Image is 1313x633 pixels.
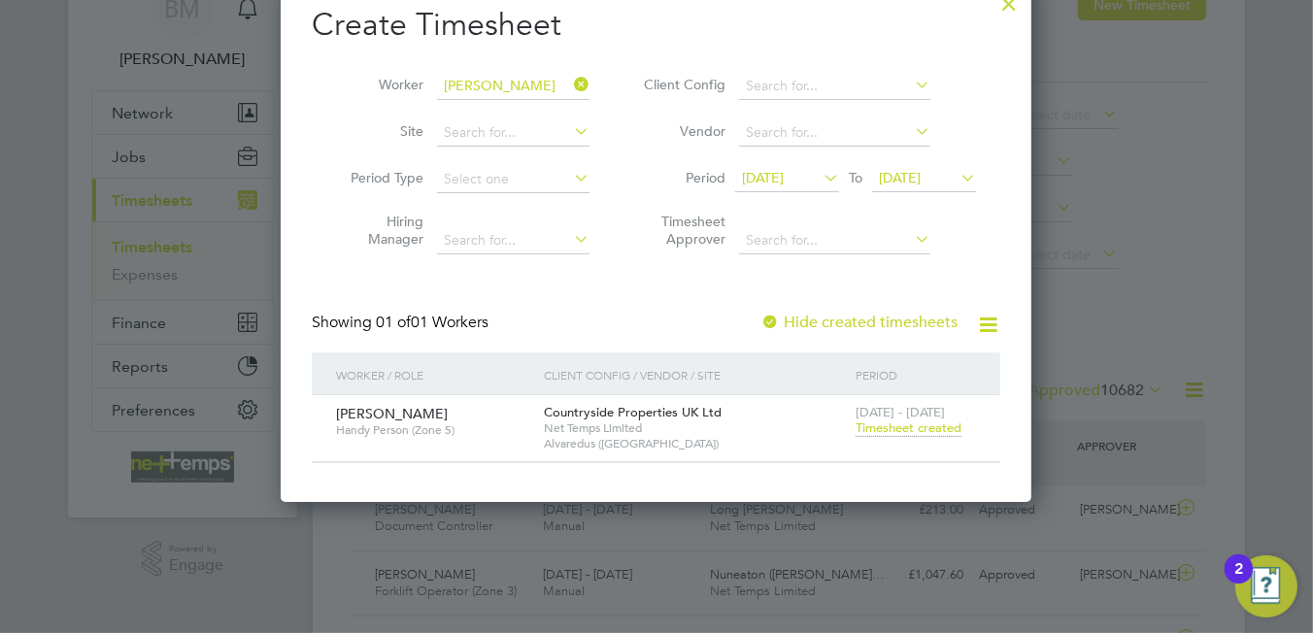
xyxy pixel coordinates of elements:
[336,76,423,93] label: Worker
[336,213,423,248] label: Hiring Manager
[638,122,725,140] label: Vendor
[336,405,448,422] span: [PERSON_NAME]
[437,227,589,254] input: Search for...
[331,352,539,397] div: Worker / Role
[739,227,930,254] input: Search for...
[1235,555,1297,617] button: Open Resource Center, 2 new notifications
[856,404,945,420] span: [DATE] - [DATE]
[336,122,423,140] label: Site
[336,422,529,438] span: Handy Person (Zone 5)
[739,119,930,147] input: Search for...
[376,313,488,332] span: 01 Workers
[742,169,784,186] span: [DATE]
[437,166,589,193] input: Select one
[739,73,930,100] input: Search for...
[843,165,868,190] span: To
[851,352,981,397] div: Period
[336,169,423,186] label: Period Type
[312,5,1000,46] h2: Create Timesheet
[638,213,725,248] label: Timesheet Approver
[437,119,589,147] input: Search for...
[544,420,846,436] span: Net Temps Limited
[879,169,921,186] span: [DATE]
[760,313,958,332] label: Hide created timesheets
[856,419,961,437] span: Timesheet created
[544,404,722,420] span: Countryside Properties UK Ltd
[376,313,411,332] span: 01 of
[437,73,589,100] input: Search for...
[544,436,846,451] span: Alvaredus ([GEOGRAPHIC_DATA])
[312,313,492,333] div: Showing
[1234,569,1243,594] div: 2
[539,352,851,397] div: Client Config / Vendor / Site
[638,76,725,93] label: Client Config
[638,169,725,186] label: Period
